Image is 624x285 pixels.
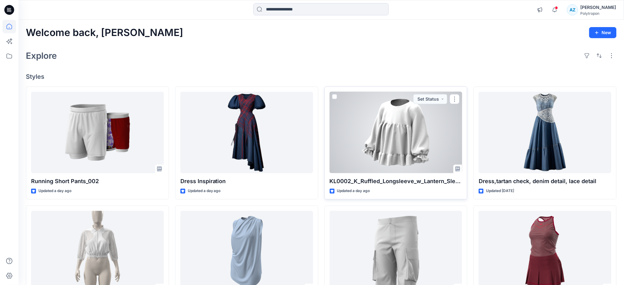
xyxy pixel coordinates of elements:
[581,4,616,11] div: [PERSON_NAME]
[479,92,611,173] a: Dress,tartan check, denim detail, lace detail
[38,188,71,194] p: Updated a day ago
[26,51,57,61] h2: Explore
[180,92,313,173] a: Dress Inspiration
[330,92,462,173] a: KL0002_K_Ruffled_Longsleeve_w_Lantern_Sleeve
[26,27,183,38] h2: Welcome back, [PERSON_NAME]
[188,188,221,194] p: Updated a day ago
[31,177,164,186] p: Running Short Pants_002
[31,92,164,173] a: Running Short Pants_002
[330,177,462,186] p: KL0002_K_Ruffled_Longsleeve_w_Lantern_Sleeve
[26,73,617,80] h4: Styles
[486,188,514,194] p: Updated [DATE]
[180,177,313,186] p: Dress Inspiration
[567,4,578,15] div: AZ
[479,177,611,186] p: Dress,tartan check, denim detail, lace detail
[589,27,617,38] button: New
[337,188,370,194] p: Updated a day ago
[581,11,616,16] div: Polytropon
